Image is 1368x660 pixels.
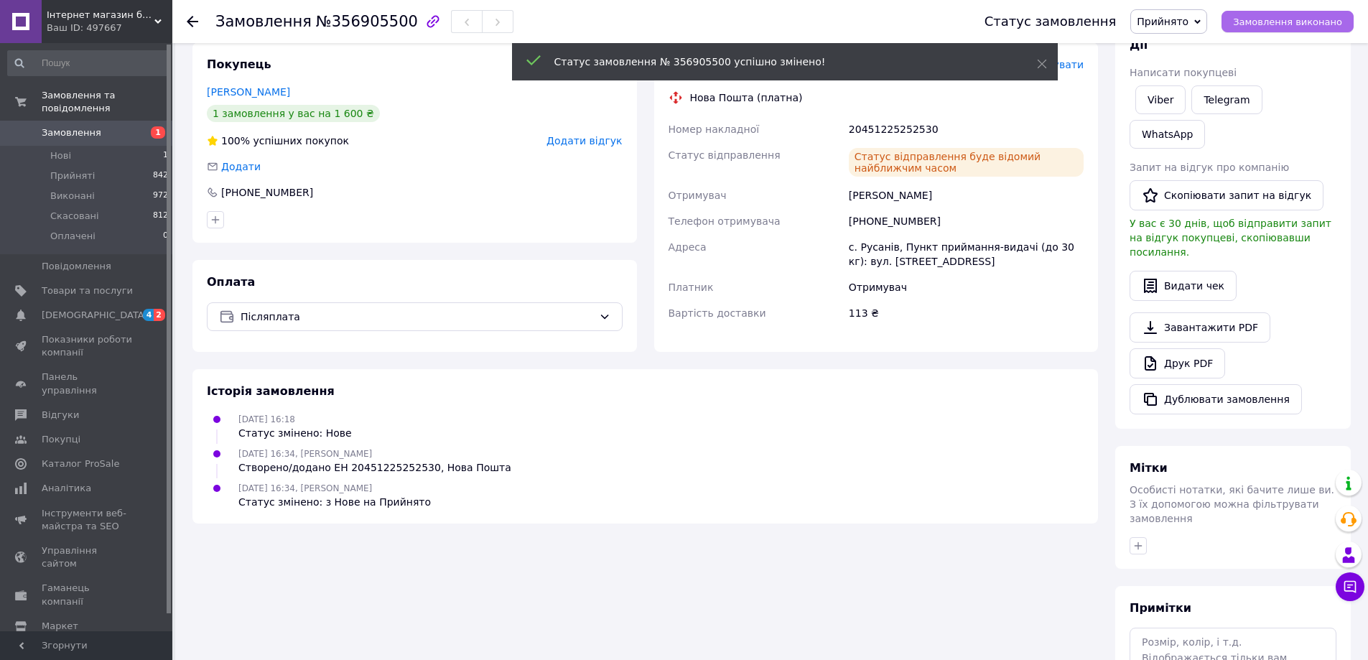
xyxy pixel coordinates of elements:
[207,86,290,98] a: [PERSON_NAME]
[42,284,133,297] span: Товари та послуги
[153,210,168,223] span: 812
[47,9,154,22] span: Інтернет магазин бджільництва "Вулик"
[153,169,168,182] span: 842
[221,135,250,147] span: 100%
[42,333,133,359] span: Показники роботи компанії
[151,126,165,139] span: 1
[187,14,198,29] div: Повернутися назад
[554,55,1001,69] div: Статус замовлення № 356905500 успішно змінено!
[846,208,1087,234] div: [PHONE_NUMBER]
[1130,348,1225,378] a: Друк PDF
[669,241,707,253] span: Адреса
[846,182,1087,208] div: [PERSON_NAME]
[1130,180,1323,210] button: Скопіювати запит на відгук
[1336,572,1364,601] button: Чат з покупцем
[238,449,372,459] span: [DATE] 16:34, [PERSON_NAME]
[221,161,261,172] span: Додати
[1130,67,1237,78] span: Написати покупцеві
[846,234,1087,274] div: с. Русанів, Пункт приймання-видачі (до 30 кг): вул. [STREET_ADDRESS]
[153,190,168,203] span: 972
[1130,312,1270,343] a: Завантажити PDF
[42,482,91,495] span: Аналітика
[1130,384,1302,414] button: Дублювати замовлення
[546,135,622,147] span: Додати відгук
[163,149,168,162] span: 1
[207,384,335,398] span: Історія замовлення
[669,190,727,201] span: Отримувач
[1137,16,1188,27] span: Прийнято
[1130,461,1168,475] span: Мітки
[42,371,133,396] span: Панель управління
[1130,38,1148,52] span: Дії
[1130,484,1334,524] span: Особисті нотатки, які бачите лише ви. З їх допомогою можна фільтрувати замовлення
[7,50,169,76] input: Пошук
[50,210,99,223] span: Скасовані
[1191,85,1262,114] a: Telegram
[220,185,315,200] div: [PHONE_NUMBER]
[238,483,372,493] span: [DATE] 16:34, [PERSON_NAME]
[316,13,418,30] span: №356905500
[207,57,271,71] span: Покупець
[50,169,95,182] span: Прийняті
[42,409,79,422] span: Відгуки
[42,89,172,115] span: Замовлення та повідомлення
[207,275,255,289] span: Оплата
[50,149,71,162] span: Нові
[42,620,78,633] span: Маркет
[669,215,781,227] span: Телефон отримувача
[1222,11,1354,32] button: Замовлення виконано
[42,507,133,533] span: Інструменти веб-майстра та SEO
[42,126,101,139] span: Замовлення
[238,426,352,440] div: Статус змінено: Нове
[238,495,431,509] div: Статус змінено: з Нове на Прийнято
[207,134,349,148] div: успішних покупок
[42,260,111,273] span: Повідомлення
[687,90,806,105] div: Нова Пошта (платна)
[238,414,295,424] span: [DATE] 16:18
[849,148,1084,177] div: Статус відправлення буде відомий найближчим часом
[846,300,1087,326] div: 113 ₴
[1130,120,1205,149] a: WhatsApp
[42,309,148,322] span: [DEMOGRAPHIC_DATA]
[50,190,95,203] span: Виконані
[846,116,1087,142] div: 20451225252530
[47,22,172,34] div: Ваш ID: 497667
[215,13,312,30] span: Замовлення
[846,274,1087,300] div: Отримувач
[42,582,133,608] span: Гаманець компанії
[1130,601,1191,615] span: Примітки
[143,309,154,321] span: 4
[669,149,781,161] span: Статус відправлення
[669,282,714,293] span: Платник
[42,544,133,570] span: Управління сайтом
[669,124,760,135] span: Номер накладної
[42,433,80,446] span: Покупці
[154,309,165,321] span: 2
[669,307,766,319] span: Вартість доставки
[985,14,1117,29] div: Статус замовлення
[1130,162,1289,173] span: Запит на відгук про компанію
[50,230,96,243] span: Оплачені
[238,460,511,475] div: Створено/додано ЕН 20451225252530, Нова Пошта
[1135,85,1186,114] a: Viber
[1233,17,1342,27] span: Замовлення виконано
[1130,218,1331,258] span: У вас є 30 днів, щоб відправити запит на відгук покупцеві, скопіювавши посилання.
[241,309,593,325] span: Післяплата
[163,230,168,243] span: 0
[1130,271,1237,301] button: Видати чек
[42,457,119,470] span: Каталог ProSale
[207,105,380,122] div: 1 замовлення у вас на 1 600 ₴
